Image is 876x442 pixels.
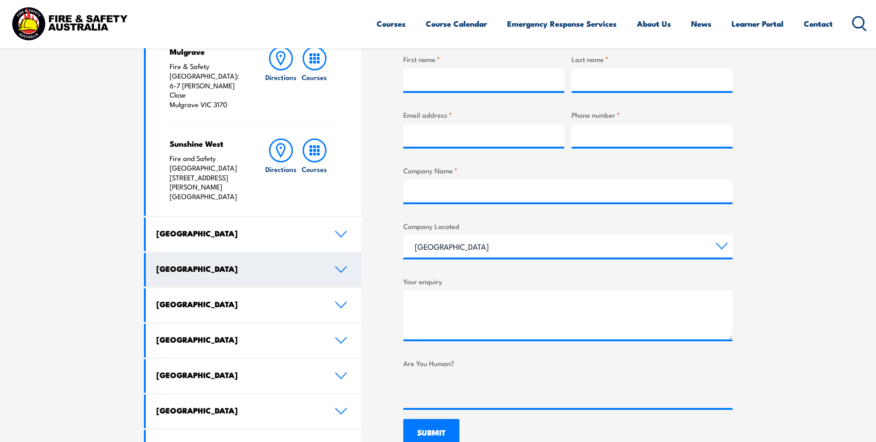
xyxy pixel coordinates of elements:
[156,405,321,415] h4: [GEOGRAPHIC_DATA]
[572,54,733,64] label: Last name
[572,109,733,120] label: Phone number
[156,334,321,344] h4: [GEOGRAPHIC_DATA]
[403,358,733,368] label: Are You Human?
[403,221,733,231] label: Company Located
[403,54,564,64] label: First name
[264,138,298,201] a: Directions
[170,154,246,201] p: Fire and Safety [GEOGRAPHIC_DATA] [STREET_ADDRESS][PERSON_NAME] [GEOGRAPHIC_DATA]
[302,72,327,82] h6: Courses
[691,11,711,36] a: News
[264,46,298,109] a: Directions
[146,218,362,251] a: [GEOGRAPHIC_DATA]
[403,276,733,287] label: Your enquiry
[507,11,617,36] a: Emergency Response Services
[146,253,362,287] a: [GEOGRAPHIC_DATA]
[170,46,246,57] h4: Mulgrave
[265,72,297,82] h6: Directions
[804,11,833,36] a: Contact
[302,164,327,174] h6: Courses
[403,165,733,176] label: Company Name
[156,370,321,380] h4: [GEOGRAPHIC_DATA]
[265,164,297,174] h6: Directions
[298,138,331,201] a: Courses
[377,11,406,36] a: Courses
[146,395,362,428] a: [GEOGRAPHIC_DATA]
[156,264,321,274] h4: [GEOGRAPHIC_DATA]
[156,299,321,309] h4: [GEOGRAPHIC_DATA]
[146,359,362,393] a: [GEOGRAPHIC_DATA]
[637,11,671,36] a: About Us
[156,228,321,238] h4: [GEOGRAPHIC_DATA]
[170,138,246,149] h4: Sunshine West
[403,109,564,120] label: Email address
[426,11,487,36] a: Course Calendar
[298,46,331,109] a: Courses
[732,11,784,36] a: Learner Portal
[170,62,246,109] p: Fire & Safety [GEOGRAPHIC_DATA]: 6-7 [PERSON_NAME] Close Mulgrave VIC 3170
[146,324,362,357] a: [GEOGRAPHIC_DATA]
[403,372,543,408] iframe: reCAPTCHA
[146,288,362,322] a: [GEOGRAPHIC_DATA]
